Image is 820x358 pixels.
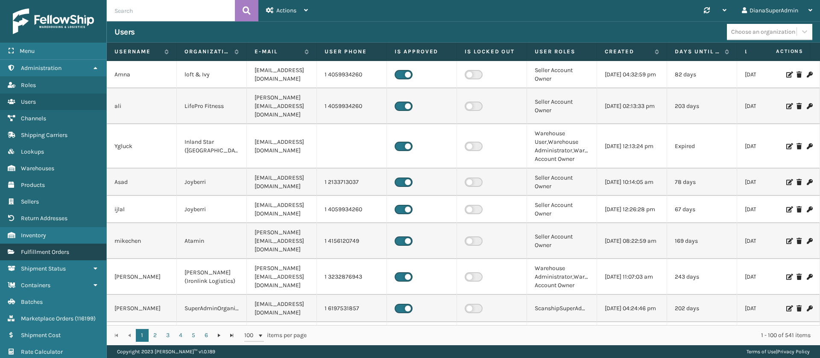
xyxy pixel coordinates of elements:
td: Seller Account Owner [527,169,597,196]
td: [EMAIL_ADDRESS][DOMAIN_NAME] [247,196,317,223]
td: [DATE] 12:26:28 pm [597,196,667,223]
td: Asad [107,169,177,196]
span: Fulfillment Orders [21,248,69,256]
td: Amna [107,61,177,88]
i: Delete [797,72,802,78]
i: Edit [786,306,791,311]
td: [PERSON_NAME] [107,259,177,295]
td: [DATE] 06:59:09 am [737,169,807,196]
span: Administration [21,64,61,72]
td: 1 3232876943 [317,259,387,295]
div: Choose an organization [731,27,795,36]
td: 1 7325519129 [317,322,387,349]
td: smiller [107,322,177,349]
div: | [747,345,810,358]
label: User Roles [535,48,589,55]
img: logo [13,9,94,34]
td: [EMAIL_ADDRESS][DOMAIN_NAME] [247,124,317,169]
a: 5 [187,329,200,342]
i: Edit [786,72,791,78]
td: Expired [667,124,737,169]
td: [PERSON_NAME][EMAIL_ADDRESS][DOMAIN_NAME] [247,259,317,295]
td: [EMAIL_ADDRESS][DOMAIN_NAME] [247,295,317,322]
td: Atamin [177,223,247,259]
i: Change Password [807,179,812,185]
span: Actions [276,7,296,14]
td: [DATE] 07:03:44 pm [737,196,807,223]
label: Is Approved [395,48,449,55]
i: Edit [786,238,791,244]
i: Change Password [807,72,812,78]
label: User phone [325,48,379,55]
span: Shipment Cost [21,332,61,339]
span: Return Addresses [21,215,67,222]
span: Actions [749,44,808,58]
td: [DATE] 08:35:13 am [737,61,807,88]
td: mikechen [107,223,177,259]
td: [DATE] 04:32:59 pm [597,61,667,88]
i: Edit [786,274,791,280]
td: 67 days [667,196,737,223]
td: Seller Account Owner [527,61,597,88]
td: [DATE] 11:07:03 am [597,259,667,295]
a: 3 [161,329,174,342]
a: 2 [149,329,161,342]
span: 100 [244,331,257,340]
td: [EMAIL_ADDRESS][DOMAIN_NAME] [247,169,317,196]
td: 1 4156120749 [317,223,387,259]
td: [DATE] 03:10:30 pm [737,223,807,259]
i: Delete [797,274,802,280]
i: Change Password [807,274,812,280]
td: Expired [667,322,737,349]
td: 1 6197531857 [317,295,387,322]
span: Containers [21,282,50,289]
td: 1 4059934260 [317,196,387,223]
td: 1 2133713037 [317,169,387,196]
span: Marketplace Orders [21,315,73,322]
td: Inland Star ([GEOGRAPHIC_DATA]) [177,124,247,169]
td: [DATE] 12:13:24 pm [597,124,667,169]
td: [PERSON_NAME][EMAIL_ADDRESS][DOMAIN_NAME] [247,223,317,259]
td: [PERSON_NAME] [107,295,177,322]
i: Delete [797,238,802,244]
span: Channels [21,115,46,122]
td: ali [107,88,177,124]
i: Change Password [807,143,812,149]
td: SuperAdminOrganization [177,295,247,322]
span: Batches [21,298,43,306]
td: 202 days [667,295,737,322]
td: [DATE] 04:24:46 pm [597,295,667,322]
td: Seller Account Owner [527,322,597,349]
label: Created [605,48,650,55]
span: Sellers [21,198,39,205]
td: ijlal [107,196,177,223]
span: Users [21,98,36,105]
td: LifePro Fitness [177,88,247,124]
span: Roles [21,81,36,89]
i: Delete [797,179,802,185]
i: Edit [786,207,791,212]
td: [DATE] 02:13:33 pm [597,88,667,124]
td: 203 days [667,88,737,124]
td: [PERSON_NAME] Brands [177,322,247,349]
td: [DATE] 11:24:01 am [737,295,807,322]
td: 82 days [667,61,737,88]
p: Copyright 2023 [PERSON_NAME]™ v 1.0.189 [117,345,215,358]
a: Go to the next page [213,329,225,342]
td: [DATE] 10:14:05 am [597,169,667,196]
td: [DATE] 01:04:24 pm [737,88,807,124]
a: 1 [136,329,149,342]
td: Seller Account Owner [527,223,597,259]
td: [EMAIL_ADDRESS][DOMAIN_NAME] [247,322,317,349]
td: Seller Account Owner [527,88,597,124]
span: Products [21,181,45,189]
i: Edit [786,103,791,109]
td: 169 days [667,223,737,259]
i: Change Password [807,306,812,311]
td: [EMAIL_ADDRESS][DOMAIN_NAME] [247,61,317,88]
i: Edit [786,143,791,149]
i: Delete [797,306,802,311]
i: Change Password [807,207,812,212]
label: Last Seen [745,48,791,55]
td: 1 4059934260 [317,61,387,88]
